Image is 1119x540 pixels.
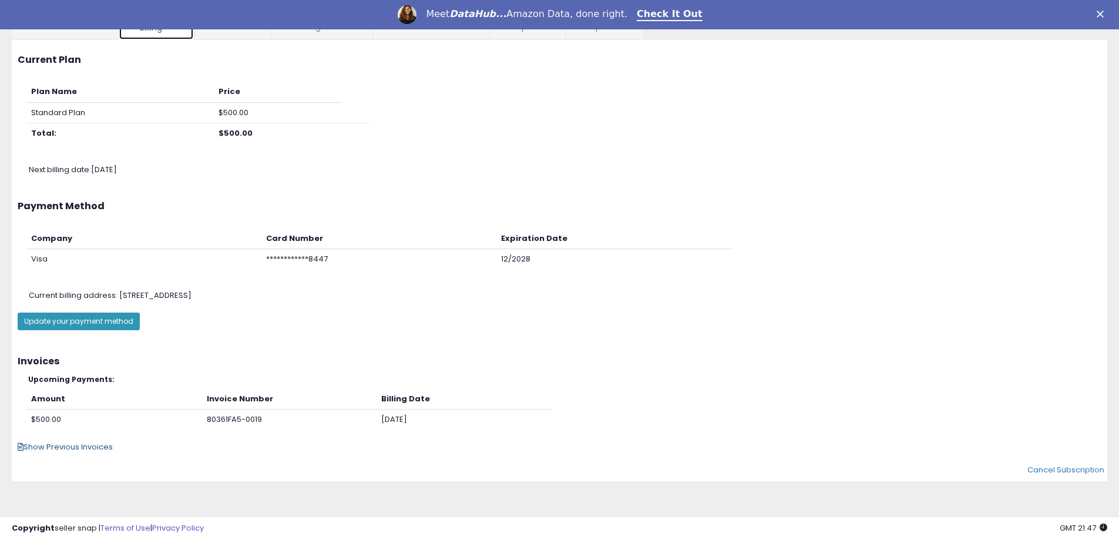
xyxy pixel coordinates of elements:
th: Plan Name [26,82,214,102]
b: Total: [31,128,56,139]
h3: Invoices [18,356,1101,367]
th: Company [26,229,261,249]
a: Terms of Use [100,522,150,534]
a: Cancel Subscription [1027,464,1104,475]
h3: Payment Method [18,201,1101,212]
i: DataHub... [449,8,506,19]
td: Visa [26,249,261,270]
button: Update your payment method [18,313,140,330]
h5: Upcoming Payments: [28,375,1101,383]
b: $500.00 [219,128,253,139]
th: Invoice Number [202,389,377,410]
img: Profile image for Georgie [398,5,416,24]
div: Close [1097,11,1108,18]
th: Billing Date [377,389,551,410]
td: $500.00 [26,410,202,430]
span: Show Previous Invoices [18,441,113,452]
a: Privacy Policy [152,522,204,534]
h3: Current Plan [18,55,1101,65]
div: Meet Amazon Data, done right. [426,8,627,20]
div: seller snap | | [12,523,204,534]
strong: Copyright [12,522,55,534]
td: Standard Plan [26,102,214,123]
th: Price [214,82,342,102]
td: [DATE] [377,410,551,430]
a: Check It Out [637,8,703,21]
td: 12/2028 [496,249,731,270]
th: Expiration Date [496,229,731,249]
th: Card Number [261,229,496,249]
td: 80361FA5-0019 [202,410,377,430]
span: Current billing address: [29,290,117,301]
th: Amount [26,389,202,410]
td: $500.00 [214,102,342,123]
span: 2025-10-8 21:47 GMT [1060,522,1107,534]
